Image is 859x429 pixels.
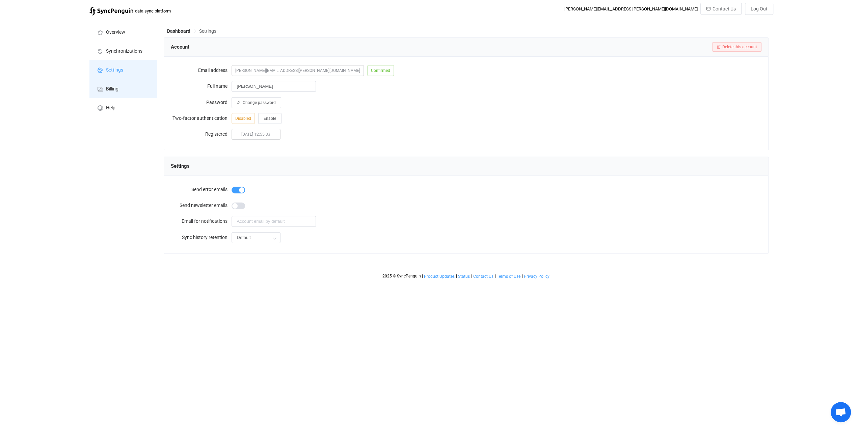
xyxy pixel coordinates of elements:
span: Settings [171,161,190,171]
span: Settings [199,28,216,34]
label: Registered [171,127,232,141]
span: | [471,274,472,278]
a: Privacy Policy [524,274,550,279]
span: data sync platform [135,8,171,14]
span: | [422,274,423,278]
div: Open chat [831,402,851,422]
span: Confirmed [367,65,394,76]
span: Help [106,105,115,111]
span: Change password [243,100,276,105]
a: Status [458,274,470,279]
span: | [133,6,135,16]
span: Billing [106,86,118,92]
a: Synchronizations [89,41,157,60]
span: Log Out [751,6,768,11]
span: Delete this account [722,45,757,49]
button: Contact Us [700,3,742,15]
a: |data sync platform [89,6,171,16]
span: Settings [106,68,123,73]
span: Account [171,42,189,52]
span: | [495,274,496,278]
a: Help [89,98,157,117]
a: Terms of Use [496,274,521,279]
span: Overview [106,30,125,35]
a: Overview [89,22,157,41]
span: [DATE] 12:55:33 [232,129,280,140]
span: | [456,274,457,278]
label: Send error emails [171,183,232,196]
span: 2025 © SyncPenguin [382,274,421,278]
a: Billing [89,79,157,98]
img: syncpenguin.svg [89,7,133,16]
label: Full name [171,79,232,93]
span: Contact Us [713,6,736,11]
button: Log Out [745,3,773,15]
label: Sync history retention [171,231,232,244]
span: | [522,274,523,278]
span: [PERSON_NAME][EMAIL_ADDRESS][PERSON_NAME][DOMAIN_NAME] [232,65,364,76]
label: Send newsletter emails [171,198,232,212]
input: Select [232,232,280,243]
a: Contact Us [473,274,494,279]
button: Change password [232,97,281,108]
label: Email for notifications [171,214,232,228]
button: Delete this account [712,42,761,52]
div: Breadcrumb [167,29,216,33]
span: Disabled [232,113,255,124]
span: Dashboard [167,28,190,34]
span: Synchronizations [106,49,142,54]
input: Account email by default [232,216,316,227]
a: Settings [89,60,157,79]
span: Enable [264,116,276,121]
label: Password [171,96,232,109]
button: Enable [258,113,281,124]
label: Two-factor authentication [171,111,232,125]
a: Product Updates [424,274,455,279]
label: Email address [171,63,232,77]
div: [PERSON_NAME][EMAIL_ADDRESS][PERSON_NAME][DOMAIN_NAME] [564,6,698,11]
